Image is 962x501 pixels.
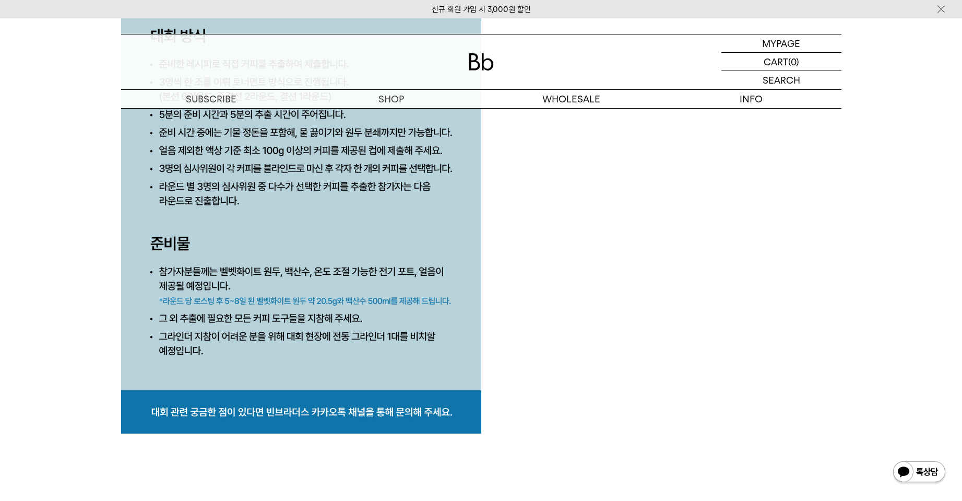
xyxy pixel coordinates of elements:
p: (0) [788,53,799,71]
a: SUBSCRIBE [121,90,301,108]
p: INFO [661,90,841,108]
p: CART [764,53,788,71]
p: WHOLESALE [481,90,661,108]
p: SEARCH [763,71,800,89]
img: 카카오톡 채널 1:1 채팅 버튼 [892,460,946,485]
img: 로고 [469,53,494,71]
a: 신규 회원 가입 시 3,000원 할인 [432,5,531,14]
a: MYPAGE [721,34,841,53]
a: CART (0) [721,53,841,71]
a: SHOP [301,90,481,108]
p: MYPAGE [762,34,800,52]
